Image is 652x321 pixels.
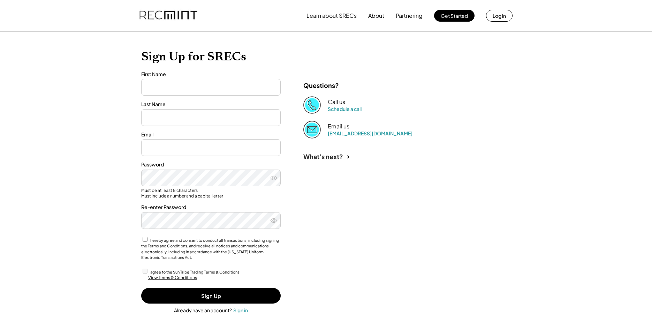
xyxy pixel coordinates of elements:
h1: Sign Up for SRECs [141,49,511,64]
a: Schedule a call [328,106,362,112]
button: About [368,9,384,23]
div: First Name [141,71,281,78]
button: Get Started [434,10,475,22]
div: Email [141,131,281,138]
img: Phone%20copy%403x.png [303,96,321,114]
div: View Terms & Conditions [148,275,197,281]
button: Learn about SRECs [306,9,357,23]
div: Must be at least 8 characters Must include a number and a capital letter [141,188,281,199]
button: Log in [486,10,513,22]
div: Password [141,161,281,168]
label: I hereby agree and consent to conduct all transactions, including signing the Terms and Condition... [141,238,279,260]
a: [EMAIL_ADDRESS][DOMAIN_NAME] [328,130,412,136]
img: recmint-logotype%403x.png [139,4,197,28]
div: Last Name [141,101,281,108]
div: Email us [328,123,349,130]
div: Questions? [303,81,339,89]
div: Already have an account? [174,307,232,314]
img: Email%202%403x.png [303,121,321,138]
div: Call us [328,98,345,106]
label: I agree to the Sun Tribe Trading Terms & Conditions. [149,270,241,274]
button: Sign Up [141,288,281,304]
div: What's next? [303,152,343,160]
div: Sign in [233,307,248,313]
button: Partnering [396,9,423,23]
div: Re-enter Password [141,204,281,211]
